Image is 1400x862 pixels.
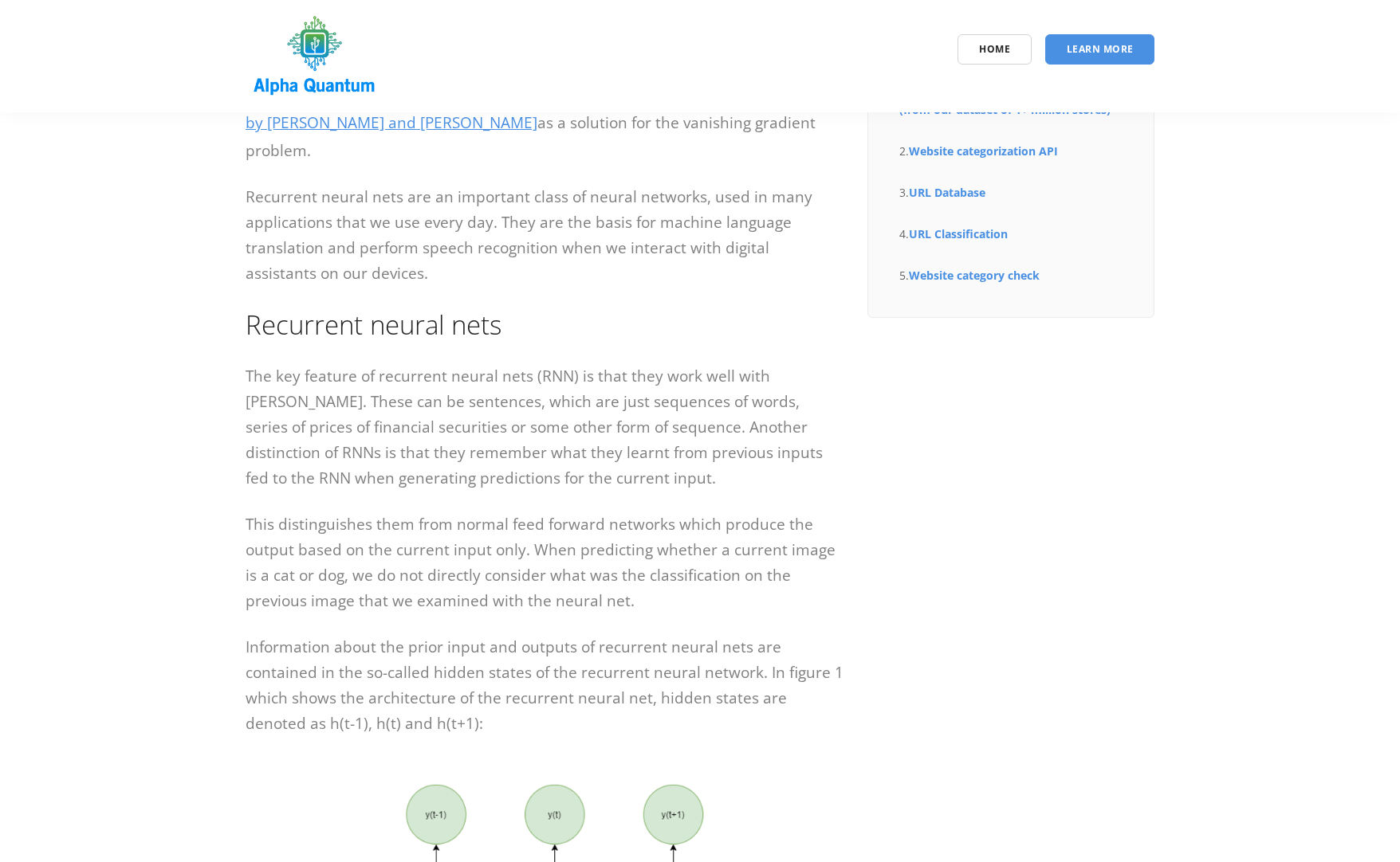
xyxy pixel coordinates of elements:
[909,185,985,200] a: URL Database
[246,184,844,286] p: Recurrent neural nets are an important class of neural networks, used in many applications that w...
[246,634,844,736] p: Information about the prior input and outputs of recurrent neural nets are contained in the so-ca...
[246,10,383,102] img: logo
[979,42,1010,56] span: Home
[246,511,844,613] p: This distinguishes them from normal feed forward networks which produce the output based on the c...
[899,37,1123,286] div: Our most read articles: 1. 2. 3. 4. 5.
[1045,34,1155,65] a: Learn More
[909,143,1058,159] a: Website categorization API
[909,268,1040,283] a: Website category check
[246,363,844,491] p: The key feature of recurrent neural nets (RNN) is that they work well with [PERSON_NAME]. These c...
[246,307,844,343] h2: Recurrent neural nets
[246,81,844,163] p: Long short-term memory or LSTM are recurrent neural nets, as a solution for the vanishing gradien...
[958,34,1032,65] a: Home
[1067,42,1134,56] span: Learn More
[909,226,1008,241] a: URL Classification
